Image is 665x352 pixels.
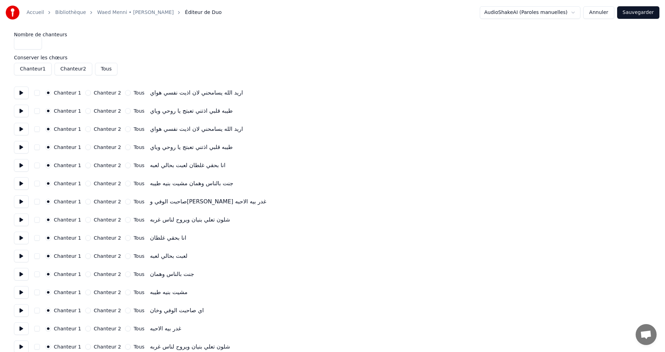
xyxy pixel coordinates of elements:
[54,290,81,295] label: Chanteur 1
[54,217,81,222] label: Chanteur 1
[150,216,230,224] div: شلون تعلي بنيان ويروح لناس غربه
[6,6,20,20] img: youka
[133,199,144,204] label: Tous
[150,234,186,242] div: انا بحقي غلطان
[54,163,81,168] label: Chanteur 1
[150,343,230,351] div: شلون تعلي بنيان ويروح لناس غربه
[94,90,121,95] label: Chanteur 2
[14,55,651,60] label: Conserver les chœurs
[150,270,194,278] div: جنت بالناس وهمان
[94,199,121,204] label: Chanteur 2
[54,145,81,150] label: Chanteur 1
[133,272,144,277] label: Tous
[55,9,86,16] a: Bibliothèque
[150,306,204,315] div: اي صاحبت الوفي وخان
[14,63,52,75] button: Chanteur1
[150,252,187,260] div: لعبت بحالي لعبه
[150,89,243,97] div: اريد الله يسامحني لان اذيت نفسي هواي
[150,107,233,115] div: طيبه قلبي اذتني تعبتج يا روحي وياي
[54,254,81,259] label: Chanteur 1
[54,90,81,95] label: Chanteur 1
[94,163,121,168] label: Chanteur 2
[95,63,118,75] button: Tous
[150,197,266,206] div: صاحبت الوفي و[PERSON_NAME] غدر بيه الاحبه
[54,199,81,204] label: Chanteur 1
[54,326,81,331] label: Chanteur 1
[133,181,144,186] label: Tous
[133,145,144,150] label: Tous
[55,63,92,75] button: Chanteur2
[133,108,144,113] label: Tous
[583,6,614,19] button: Annuler
[94,326,121,331] label: Chanteur 2
[133,90,144,95] label: Tous
[54,235,81,240] label: Chanteur 1
[14,32,651,37] label: Nombre de chanteurs
[133,254,144,259] label: Tous
[133,326,144,331] label: Tous
[54,108,81,113] label: Chanteur 1
[133,163,144,168] label: Tous
[150,143,233,151] div: طيبه قلبي اذتني تعبتج يا روحي وياي
[150,324,181,333] div: غدر بيه الاحبه
[150,161,225,170] div: انا بحقي غلطان لعبت بحالي لعبه
[54,308,81,313] label: Chanteur 1
[94,145,121,150] label: Chanteur 2
[150,179,233,188] div: جنت بالناس وهمان مشيت بنيه طيبه
[133,344,144,349] label: Tous
[54,272,81,277] label: Chanteur 1
[150,288,187,297] div: مشيت بنيه طيبه
[636,324,657,345] a: Ouvrir le chat
[94,108,121,113] label: Chanteur 2
[94,235,121,240] label: Chanteur 2
[617,6,659,19] button: Sauvegarder
[133,290,144,295] label: Tous
[133,127,144,132] label: Tous
[133,308,144,313] label: Tous
[133,235,144,240] label: Tous
[94,254,121,259] label: Chanteur 2
[54,344,81,349] label: Chanteur 1
[94,127,121,132] label: Chanteur 2
[94,344,121,349] label: Chanteur 2
[27,9,222,16] nav: breadcrumb
[27,9,44,16] a: Accueil
[150,125,243,133] div: اريد الله يسامحني لان اذيت نفسي هواي
[97,9,174,16] a: Waed Menni • [PERSON_NAME]
[133,217,144,222] label: Tous
[54,127,81,132] label: Chanteur 1
[94,181,121,186] label: Chanteur 2
[54,181,81,186] label: Chanteur 1
[94,290,121,295] label: Chanteur 2
[94,272,121,277] label: Chanteur 2
[94,217,121,222] label: Chanteur 2
[94,308,121,313] label: Chanteur 2
[185,9,222,16] span: Éditeur de Duo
